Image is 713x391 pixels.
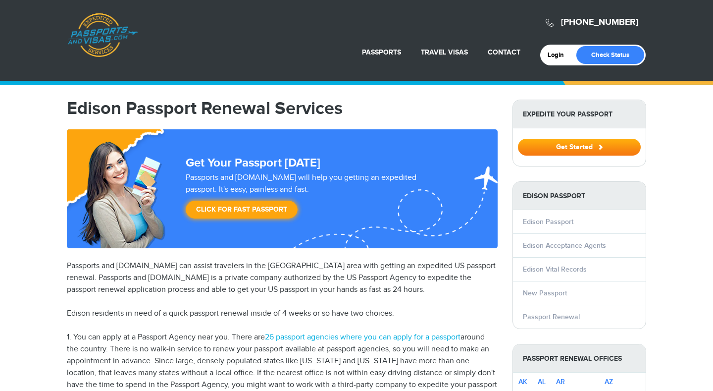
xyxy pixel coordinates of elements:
[605,378,613,386] a: AZ
[488,48,520,56] a: Contact
[67,260,498,296] p: Passports and [DOMAIN_NAME] can assist travelers in the [GEOGRAPHIC_DATA] area with getting an ex...
[513,100,646,128] strong: Expedite Your Passport
[362,48,401,56] a: Passports
[265,333,460,342] a: 26 passport agencies where you can apply for a passport
[518,143,641,151] a: Get Started
[523,289,567,297] a: New Passport
[561,17,638,28] a: [PHONE_NUMBER]
[513,182,646,210] strong: Edison Passport
[513,344,646,373] strong: Passport Renewal Offices
[186,201,298,219] a: Click for Fast Passport
[538,378,546,386] a: AL
[421,48,468,56] a: Travel Visas
[548,51,571,59] a: Login
[523,265,587,274] a: Edison Vital Records
[67,13,138,57] a: Passports & [DOMAIN_NAME]
[518,378,527,386] a: AK
[182,172,452,223] div: Passports and [DOMAIN_NAME] will help you getting an expedited passport. It's easy, painless and ...
[523,218,573,226] a: Edison Passport
[523,241,606,250] a: Edison Acceptance Agents
[523,313,580,321] a: Passport Renewal
[186,156,320,170] strong: Get Your Passport [DATE]
[576,46,644,64] a: Check Status
[518,139,641,156] button: Get Started
[556,378,565,386] a: AR
[67,100,498,117] h1: Edison Passport Renewal Services
[67,308,498,320] p: Edison residents in need of a quick passport renewal inside of 4 weeks or so have two choices.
